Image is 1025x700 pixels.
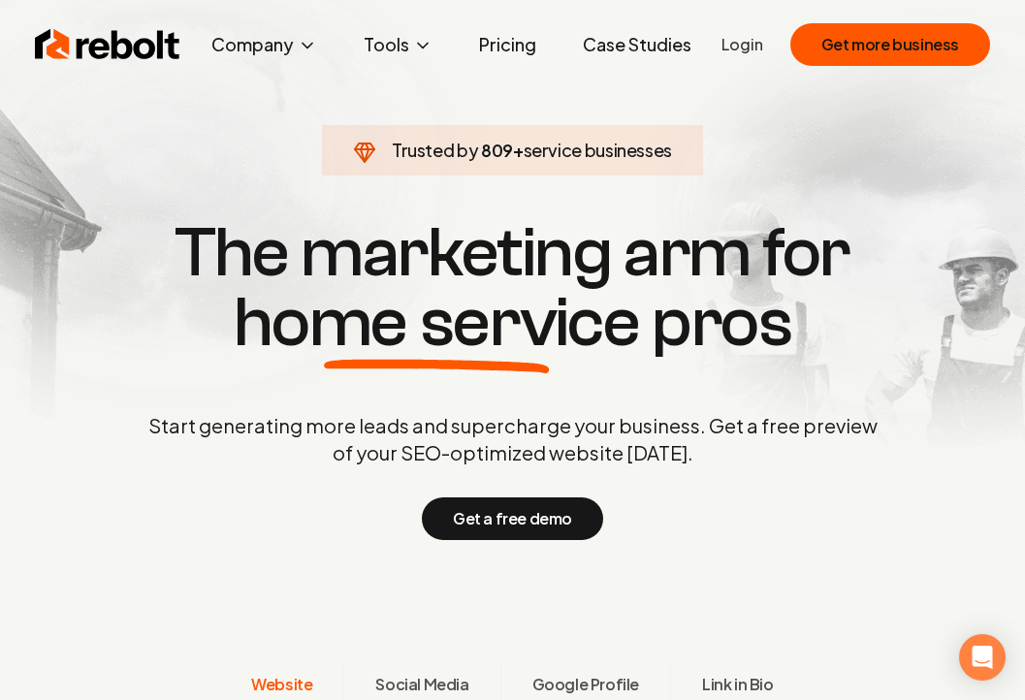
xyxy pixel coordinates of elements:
[348,25,448,64] button: Tools
[251,673,312,696] span: Website
[375,673,468,696] span: Social Media
[959,634,1006,681] div: Open Intercom Messenger
[513,139,524,161] span: +
[35,25,180,64] img: Rebolt Logo
[524,139,673,161] span: service businesses
[464,25,552,64] a: Pricing
[721,33,763,56] a: Login
[422,497,603,540] button: Get a free demo
[790,23,990,66] button: Get more business
[196,25,333,64] button: Company
[234,288,640,358] span: home service
[702,673,774,696] span: Link in Bio
[144,412,881,466] p: Start generating more leads and supercharge your business. Get a free preview of your SEO-optimiz...
[392,139,478,161] span: Trusted by
[481,137,513,164] span: 809
[48,218,978,358] h1: The marketing arm for pros
[567,25,707,64] a: Case Studies
[532,673,639,696] span: Google Profile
